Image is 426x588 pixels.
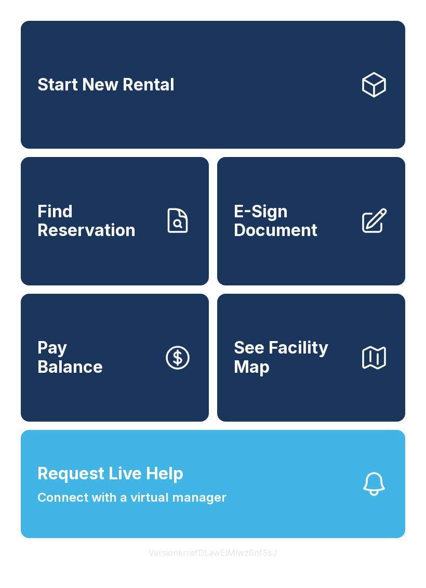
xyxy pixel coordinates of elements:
button: Request Live HelpConnect with a virtual manager [21,430,405,538]
button: PayBalance [21,294,209,422]
span: Find Reservation [37,202,155,240]
span: E-Sign Document [234,202,351,240]
span: Connect with a virtual manager [37,488,227,507]
button: VersionkrrefDLawElMlwz8nfSsJ [140,538,286,567]
a: E-Sign Document [217,157,405,285]
span: Request Live Help [37,461,183,486]
a: Find Reservation [21,157,209,285]
button: See Facility Map [217,294,405,422]
span: Pay Balance [37,338,103,376]
span: See Facility Map [234,338,351,376]
a: Start New Rental [21,21,405,149]
span: Start New Rental [37,75,175,95]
